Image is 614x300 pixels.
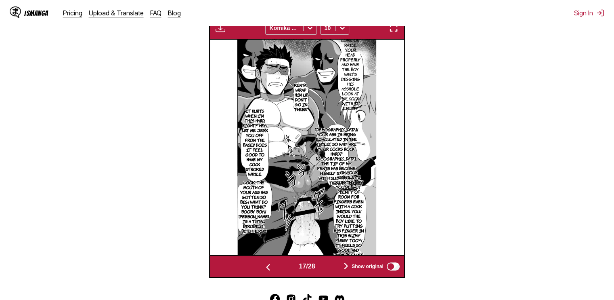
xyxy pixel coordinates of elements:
a: IsManga LogoIsManga [10,6,63,19]
a: Upload & Translate [89,9,144,17]
img: Next page [341,261,351,271]
img: Download translated images [216,23,225,33]
img: IsManga Logo [10,6,21,18]
span: Show original [352,264,383,269]
img: Enter fullscreen [389,23,398,33]
a: Pricing [63,9,82,17]
input: Show original [387,262,400,270]
span: 17 / 28 [299,263,315,270]
p: Oh, your asshole is slurping up!! You've got plenty of room for fingers even with a cock inside y... [331,168,366,273]
p: Look, the mouth of your ass has gotten so big! What do you think? Booby boy!! [PERSON_NAME] is a ... [237,178,271,235]
p: It hurts when I'm this hard, right? Hey! Let me jerk you off from the base!! Does it feel good to... [240,107,270,202]
p: [DEMOGRAPHIC_DATA]! Your ass is being ejaculated in the toilet, so why are your cocks rock-hard? ... [314,125,360,187]
p: Come on, raise your head properly and have the boy who's digging his asshole look at my cock with... [339,36,362,112]
div: IsManga [24,9,48,17]
img: Manga Panel [224,40,377,255]
a: Blog [168,9,181,17]
img: Sign out [596,9,604,17]
button: Sign In [574,9,604,17]
p: Kenta... Wrap him up. Don't go in there. [293,81,310,113]
a: FAQ [150,9,161,17]
img: Previous page [263,262,273,272]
